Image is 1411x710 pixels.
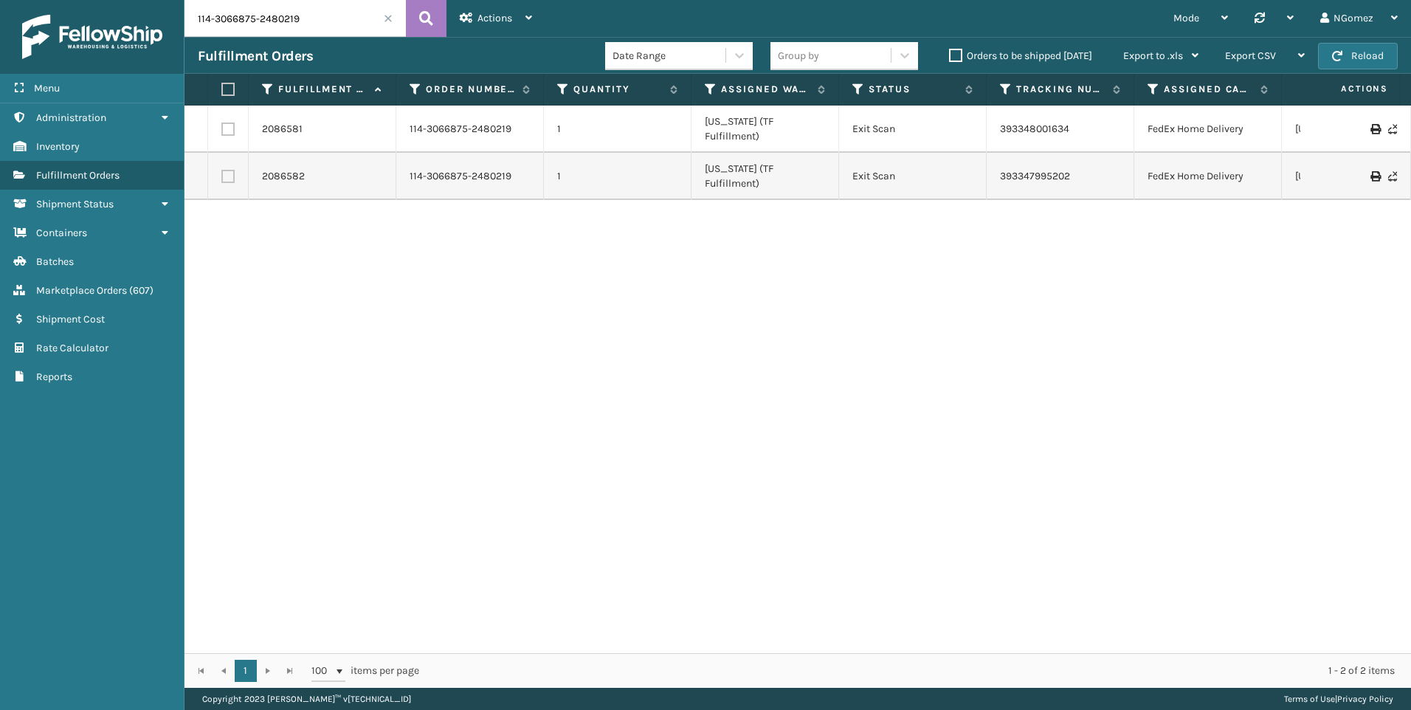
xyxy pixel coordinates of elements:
[1123,49,1183,62] span: Export to .xls
[477,12,512,24] span: Actions
[721,83,810,96] label: Assigned Warehouse
[1000,170,1070,182] a: 393347995202
[1284,694,1335,704] a: Terms of Use
[1318,43,1398,69] button: Reload
[36,198,114,210] span: Shipment Status
[869,83,958,96] label: Status
[1164,83,1253,96] label: Assigned Carrier Service
[426,83,515,96] label: Order Number
[1294,77,1397,101] span: Actions
[202,688,411,710] p: Copyright 2023 [PERSON_NAME]™ v [TECHNICAL_ID]
[1134,153,1282,200] td: FedEx Home Delivery
[36,140,80,153] span: Inventory
[691,106,839,153] td: [US_STATE] (TF Fulfillment)
[1337,694,1393,704] a: Privacy Policy
[36,284,127,297] span: Marketplace Orders
[410,169,511,184] a: 114-3066875-2480219
[262,169,305,184] a: 2086582
[311,660,419,682] span: items per page
[691,153,839,200] td: [US_STATE] (TF Fulfillment)
[22,15,162,59] img: logo
[262,122,303,137] a: 2086581
[1370,171,1379,182] i: Print Label
[613,48,727,63] div: Date Range
[36,370,72,383] span: Reports
[36,169,120,182] span: Fulfillment Orders
[36,227,87,239] span: Containers
[1370,124,1379,134] i: Print Label
[949,49,1092,62] label: Orders to be shipped [DATE]
[1284,688,1393,710] div: |
[573,83,663,96] label: Quantity
[129,284,153,297] span: ( 607 )
[839,106,987,153] td: Exit Scan
[1000,123,1069,135] a: 393348001634
[1134,106,1282,153] td: FedEx Home Delivery
[36,313,105,325] span: Shipment Cost
[544,106,691,153] td: 1
[1388,171,1397,182] i: Never Shipped
[839,153,987,200] td: Exit Scan
[36,111,106,124] span: Administration
[1173,12,1199,24] span: Mode
[311,664,334,678] span: 100
[198,47,313,65] h3: Fulfillment Orders
[1225,49,1276,62] span: Export CSV
[1388,124,1397,134] i: Never Shipped
[410,122,511,137] a: 114-3066875-2480219
[778,48,819,63] div: Group by
[34,82,60,94] span: Menu
[1016,83,1105,96] label: Tracking Number
[278,83,368,96] label: Fulfillment Order Id
[235,660,257,682] a: 1
[36,255,74,268] span: Batches
[440,664,1395,678] div: 1 - 2 of 2 items
[544,153,691,200] td: 1
[36,342,108,354] span: Rate Calculator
